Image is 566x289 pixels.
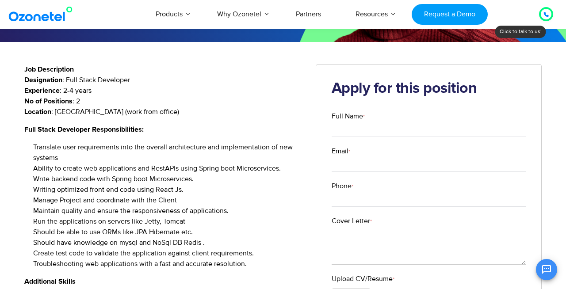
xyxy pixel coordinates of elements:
[33,259,302,269] li: Troubleshooting web applications with a fast and accurate resolution.
[33,248,302,259] li: Create test code to validate the application against client requirements.
[332,216,526,226] label: Cover Letter
[33,195,302,205] li: Manage Project and coordinate with the Client
[332,146,526,156] label: Email
[33,142,302,163] li: Translate user requirements into the overall architecture and implementation of new systems
[24,66,74,73] strong: Job Description
[24,98,73,105] strong: No of Positions
[24,278,76,285] strong: Additional Skills
[33,227,302,237] li: Should be able to use ORMs like JPA Hibernate etc.
[33,237,302,248] li: Should have knowledge on mysql and NoSql DB Redis .
[33,174,302,184] li: Write backend code with Spring boot Microservices.
[33,205,302,216] li: Maintain quality and ensure the responsiveness of applications.
[24,75,302,117] p: : Full Stack Developer : 2-4 years : 2 : [GEOGRAPHIC_DATA] (work from office)
[332,274,526,284] label: Upload CV/Resume
[24,108,51,115] strong: Location
[536,259,557,280] button: Open chat
[24,126,144,133] strong: Full Stack Developer Responsibilities:
[332,181,526,191] label: Phone
[33,184,302,195] li: Writing optimized front end code using React Js.
[412,4,487,25] a: Request a Demo
[24,76,62,84] strong: Designation
[332,111,526,122] label: Full Name
[332,80,526,98] h2: Apply for this position
[33,163,302,174] li: Ability to create web applications and RestAPIs using Spring boot Microservices.
[24,87,60,94] strong: Experience
[33,216,302,227] li: Run the applications on servers like Jetty, Tomcat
